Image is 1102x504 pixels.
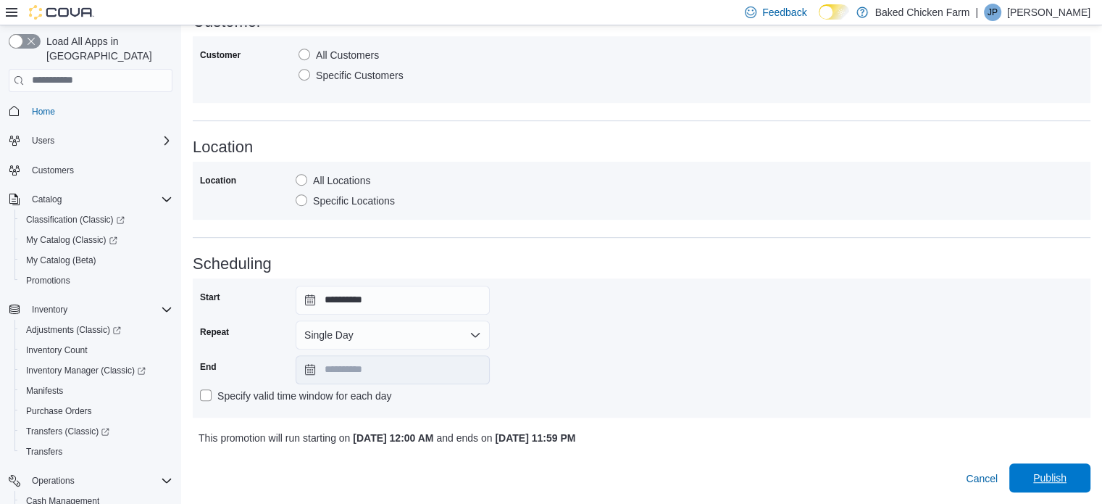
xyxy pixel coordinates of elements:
a: Inventory Manager (Classic) [14,360,178,381]
span: Users [32,135,54,146]
span: Classification (Classic) [26,214,125,226]
span: Manifests [20,382,172,400]
button: Operations [3,471,178,491]
p: | [975,4,978,21]
button: Inventory [3,299,178,320]
button: Purchase Orders [14,401,178,421]
a: Purchase Orders [20,402,98,420]
button: Publish [1009,463,1090,492]
span: Purchase Orders [20,402,172,420]
input: Press the down key to open a popover containing a calendar. [296,355,490,384]
label: All Locations [296,172,370,189]
div: Julio Perez [984,4,1001,21]
a: Inventory Count [20,342,93,359]
label: All Customers [299,46,379,64]
a: My Catalog (Beta) [20,252,102,269]
span: Transfers [20,443,172,460]
span: Inventory [26,301,172,318]
button: Single Day [296,321,490,350]
a: Classification (Classic) [20,211,130,228]
span: Adjustments (Classic) [26,324,121,336]
label: Specify valid time window for each day [200,387,391,405]
button: Transfers [14,442,178,462]
a: Adjustments (Classic) [20,321,127,339]
button: Catalog [3,189,178,210]
label: Repeat [200,326,229,338]
a: Adjustments (Classic) [14,320,178,340]
a: Home [26,103,61,120]
button: Users [26,132,60,149]
label: Specific Locations [296,192,395,210]
span: Transfers [26,446,62,458]
span: Transfers (Classic) [20,423,172,440]
label: Specific Customers [299,67,404,84]
p: Baked Chicken Farm [875,4,970,21]
span: Load All Apps in [GEOGRAPHIC_DATA] [41,34,172,63]
span: Catalog [26,191,172,208]
a: Transfers (Classic) [14,421,178,442]
a: Inventory Manager (Classic) [20,362,151,379]
a: Customers [26,162,80,179]
span: Promotions [26,275,70,286]
span: Adjustments (Classic) [20,321,172,339]
label: Start [200,292,220,303]
a: Promotions [20,272,76,289]
button: Home [3,101,178,122]
span: Home [32,106,55,117]
span: Inventory Manager (Classic) [20,362,172,379]
h3: Location [193,139,1090,156]
input: Press the down key to open a popover containing a calendar. [296,286,490,315]
button: Operations [26,472,80,489]
a: Manifests [20,382,69,400]
span: Users [26,132,172,149]
button: Promotions [14,270,178,291]
b: [DATE] 11:59 PM [495,432,575,444]
span: Manifests [26,385,63,397]
span: Home [26,102,172,120]
b: [DATE] 12:00 AM [353,432,433,444]
span: Catalog [32,194,62,205]
span: Publish [1033,471,1066,485]
h3: Scheduling [193,255,1090,273]
button: Inventory [26,301,73,318]
label: Location [200,175,236,186]
button: Manifests [14,381,178,401]
span: Operations [32,475,75,487]
button: Users [3,131,178,151]
button: Catalog [26,191,67,208]
button: Cancel [960,464,1003,493]
span: Promotions [20,272,172,289]
span: Purchase Orders [26,405,92,417]
img: Cova [29,5,94,20]
button: Customers [3,160,178,181]
span: Operations [26,472,172,489]
p: This promotion will run starting on and ends on [199,429,863,447]
a: My Catalog (Classic) [14,230,178,250]
span: Customers [26,161,172,179]
span: My Catalog (Beta) [20,252,172,269]
button: Inventory Count [14,340,178,360]
span: Customers [32,165,74,176]
a: My Catalog (Classic) [20,231,123,249]
input: Dark Mode [819,4,849,20]
span: Inventory Count [20,342,172,359]
span: Inventory [32,304,67,315]
a: Transfers (Classic) [20,423,115,440]
span: My Catalog (Beta) [26,255,96,266]
span: Cancel [966,471,998,486]
span: My Catalog (Classic) [26,234,117,246]
a: Classification (Classic) [14,210,178,230]
p: [PERSON_NAME] [1007,4,1090,21]
label: Customer [200,49,241,61]
span: Feedback [762,5,806,20]
span: Classification (Classic) [20,211,172,228]
label: End [200,361,217,373]
span: JP [988,4,998,21]
span: My Catalog (Classic) [20,231,172,249]
button: My Catalog (Beta) [14,250,178,270]
span: Transfers (Classic) [26,426,109,437]
span: Inventory Manager (Classic) [26,365,146,376]
span: Inventory Count [26,344,88,356]
a: Transfers [20,443,68,460]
